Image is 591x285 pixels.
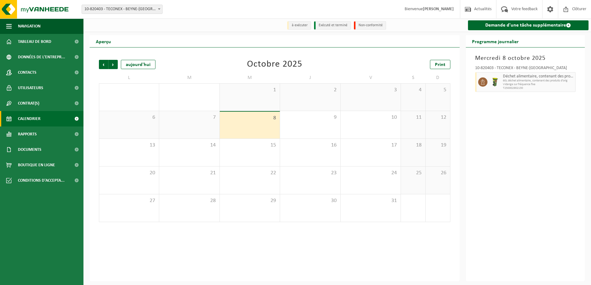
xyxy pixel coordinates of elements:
[162,114,216,121] span: 7
[223,142,277,149] span: 15
[314,21,351,30] li: Exécuté et terminé
[18,173,65,188] span: Conditions d'accepta...
[280,72,340,83] td: J
[283,142,337,149] span: 16
[223,115,277,122] span: 8
[283,197,337,204] span: 30
[354,21,386,30] li: Non-conformité
[423,7,454,11] strong: [PERSON_NAME]
[426,72,450,83] td: D
[344,170,398,176] span: 24
[90,35,117,47] h2: Aperçu
[18,65,36,80] span: Contacts
[404,87,422,93] span: 4
[223,170,277,176] span: 22
[18,142,41,157] span: Documents
[287,21,311,30] li: à exécuter
[18,80,43,96] span: Utilisateurs
[18,49,65,65] span: Données de l'entrepr...
[18,96,39,111] span: Contrat(s)
[429,170,447,176] span: 26
[18,126,37,142] span: Rapports
[162,197,216,204] span: 28
[247,60,302,69] div: Octobre 2025
[162,170,216,176] span: 21
[503,86,574,90] span: T250002902130
[404,142,422,149] span: 18
[430,60,450,69] a: Print
[102,114,156,121] span: 6
[223,197,277,204] span: 29
[102,170,156,176] span: 20
[18,19,40,34] span: Navigation
[99,72,159,83] td: L
[82,5,162,14] span: 10-820403 - TECONEX - BEYNE-HEUSAY
[468,20,589,30] a: Demande d'une tâche supplémentaire
[18,111,40,126] span: Calendrier
[466,35,525,47] h2: Programme journalier
[401,72,426,83] td: S
[429,87,447,93] span: 5
[108,60,118,69] span: Suivant
[220,72,280,83] td: M
[99,60,108,69] span: Précédent
[475,66,576,72] div: 10-820403 - TECONEX - BEYNE-[GEOGRAPHIC_DATA]
[491,77,500,87] img: WB-0060-HPE-GN-50
[429,142,447,149] span: 19
[283,114,337,121] span: 9
[102,197,156,204] span: 27
[503,79,574,83] span: 60L déchet alimentaire, contenant des produits d'orig
[283,87,337,93] span: 2
[503,74,574,79] span: Déchet alimentaire, contenant des produits d'origine animale, non emballé, catégorie 3
[344,87,398,93] span: 3
[503,83,574,86] span: Vidange sur fréquence fixe
[341,72,401,83] td: V
[18,34,51,49] span: Tableau de bord
[475,54,576,63] h3: Mercredi 8 octobre 2025
[344,197,398,204] span: 31
[18,157,55,173] span: Boutique en ligne
[429,114,447,121] span: 12
[344,114,398,121] span: 10
[223,87,277,93] span: 1
[102,142,156,149] span: 13
[404,114,422,121] span: 11
[435,62,445,67] span: Print
[162,142,216,149] span: 14
[344,142,398,149] span: 17
[159,72,219,83] td: M
[404,170,422,176] span: 25
[283,170,337,176] span: 23
[121,60,155,69] div: aujourd'hui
